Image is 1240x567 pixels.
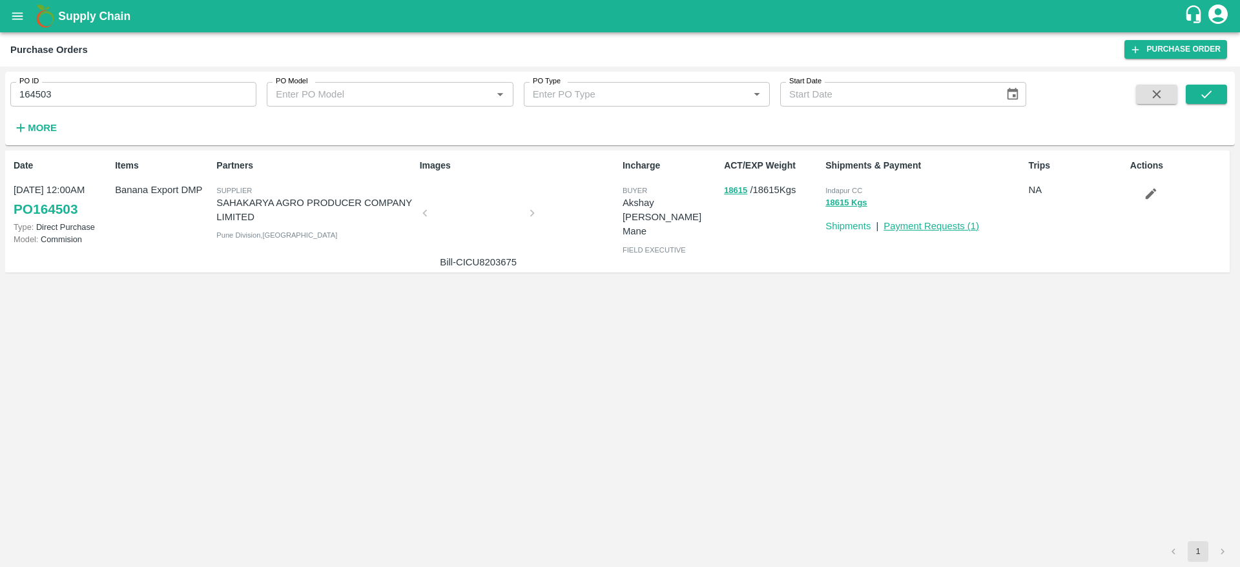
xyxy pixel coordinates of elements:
[1029,183,1125,197] p: NA
[623,159,719,172] p: Incharge
[10,117,60,139] button: More
[1184,5,1206,28] div: customer-support
[724,183,820,198] p: / 18615 Kgs
[14,234,38,244] span: Model:
[430,255,527,269] p: Bill-CICU8203675
[825,187,862,194] span: Indapur CC
[825,196,867,211] button: 18615 Kgs
[528,86,728,103] input: Enter PO Type
[724,183,747,198] button: 18615
[276,76,308,87] label: PO Model
[14,221,110,233] p: Direct Purchase
[1029,159,1125,172] p: Trips
[420,159,617,172] p: Images
[216,159,414,172] p: Partners
[10,82,256,107] input: Enter PO ID
[789,76,821,87] label: Start Date
[1124,40,1227,59] a: Purchase Order
[271,86,471,103] input: Enter PO Model
[871,214,878,233] div: |
[825,221,871,231] a: Shipments
[883,221,979,231] a: Payment Requests (1)
[14,198,77,221] a: PO164503
[32,3,58,29] img: logo
[780,82,995,107] input: Start Date
[58,10,130,23] b: Supply Chain
[14,222,34,232] span: Type:
[28,123,57,133] strong: More
[14,183,110,197] p: [DATE] 12:00AM
[1206,3,1230,30] div: account of current user
[1161,541,1235,562] nav: pagination navigation
[3,1,32,31] button: open drawer
[14,159,110,172] p: Date
[1000,82,1025,107] button: Choose date
[724,159,820,172] p: ACT/EXP Weight
[623,187,647,194] span: buyer
[115,159,211,172] p: Items
[749,86,765,103] button: Open
[1188,541,1208,562] button: page 1
[825,159,1023,172] p: Shipments & Payment
[623,246,686,254] span: field executive
[216,231,337,239] span: Pune Division , [GEOGRAPHIC_DATA]
[14,233,110,245] p: Commision
[10,41,88,58] div: Purchase Orders
[115,183,211,197] p: Banana Export DMP
[216,187,252,194] span: Supplier
[216,196,414,225] p: SAHAKARYA AGRO PRODUCER COMPANY LIMITED
[491,86,508,103] button: Open
[19,76,39,87] label: PO ID
[1130,159,1226,172] p: Actions
[58,7,1184,25] a: Supply Chain
[623,196,719,239] p: Akshay [PERSON_NAME] Mane
[533,76,561,87] label: PO Type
